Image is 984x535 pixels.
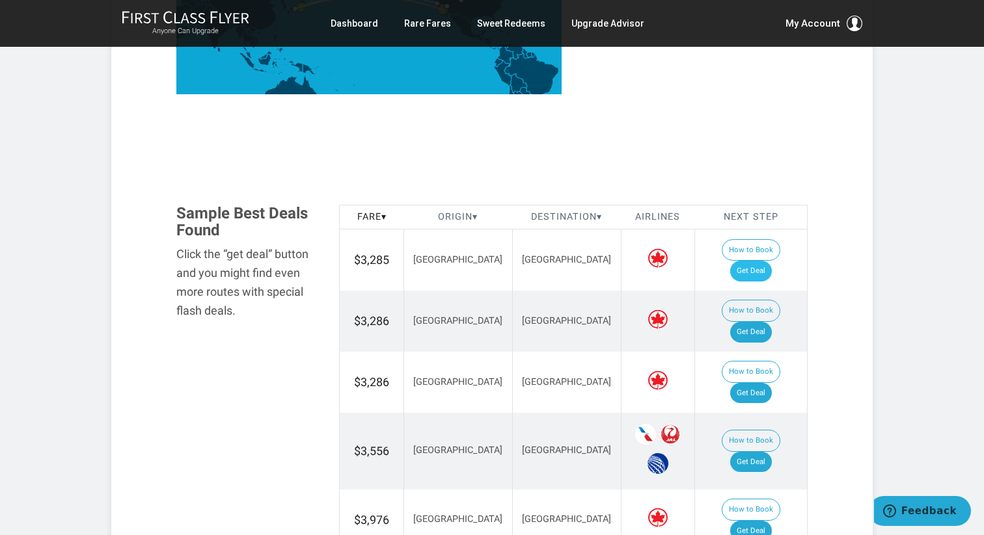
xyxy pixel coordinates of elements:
th: Next Step [694,205,807,229]
small: Anyone Can Upgrade [122,27,249,36]
span: [GEOGRAPHIC_DATA] [413,315,502,326]
path: Suriname [526,52,532,58]
span: [GEOGRAPHIC_DATA] [413,514,502,525]
button: How to Book [722,361,780,383]
a: Get Deal [730,452,772,473]
a: Sweet Redeems [477,12,545,35]
span: United [648,453,668,474]
span: [GEOGRAPHIC_DATA] [522,445,611,456]
span: Air Canada [648,248,668,268]
span: $3,556 [354,444,389,458]
th: Airlines [621,205,694,229]
path: Brazil [504,53,559,109]
span: ▾ [381,211,387,222]
path: Indonesia [239,53,303,75]
img: First Class Flyer [122,10,249,24]
a: First Class FlyerAnyone Can Upgrade [122,10,249,36]
h3: Sample Best Deals Found [176,205,320,239]
path: Vanuatu [338,81,340,83]
path: Papua New Guinea [303,64,323,75]
path: French Guiana [531,52,535,57]
path: Paraguay [520,87,532,99]
button: How to Book [722,300,780,322]
th: Origin [404,205,513,229]
span: Air Canada [648,309,668,330]
path: New Caledonia [335,88,339,92]
span: Air Canada [648,507,668,528]
path: Panama [492,47,500,50]
a: Upgrade Advisor [571,12,644,35]
th: Fare [340,205,404,229]
a: Rare Fares [404,12,451,35]
span: Air Canada [648,370,668,391]
th: Destination [512,205,621,229]
a: Dashboard [331,12,378,35]
a: Get Deal [730,261,772,281]
a: Get Deal [730,383,772,404]
path: Guyana [522,49,528,59]
iframe: Opens a widget where you can find more information [874,496,971,528]
button: How to Book [722,239,780,261]
span: [GEOGRAPHIC_DATA] [522,514,611,525]
path: Brunei [266,53,267,55]
path: Peru [494,60,512,85]
span: Japan Airlines [660,424,681,445]
span: American Airlines [635,424,656,445]
path: Timor-Leste [280,72,284,73]
span: ▾ [472,211,478,222]
span: [GEOGRAPHIC_DATA] [522,376,611,387]
div: Click the “get deal” button and you might find even more routes with special flash deals. [176,245,320,320]
path: Colombia [497,43,514,66]
button: How to Book [722,499,780,521]
path: Sri Lanka [217,46,220,51]
span: [GEOGRAPHIC_DATA] [522,315,611,326]
span: ▾ [597,211,602,222]
path: Bolivia [510,73,527,92]
span: My Account [786,16,840,31]
button: How to Book [722,430,780,452]
span: $3,286 [354,314,389,328]
span: [GEOGRAPHIC_DATA] [413,254,502,265]
span: $3,976 [354,513,389,527]
span: $3,285 [354,253,389,267]
span: $3,286 [354,375,389,389]
a: Get Deal [730,322,772,343]
span: [GEOGRAPHIC_DATA] [413,376,502,387]
path: Fiji [353,83,357,86]
span: [GEOGRAPHIC_DATA] [522,254,611,265]
path: Solomon Islands [324,69,333,75]
span: [GEOGRAPHIC_DATA] [413,445,502,456]
button: My Account [786,16,862,31]
path: Venezuela [505,43,524,59]
path: Ecuador [495,58,502,66]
